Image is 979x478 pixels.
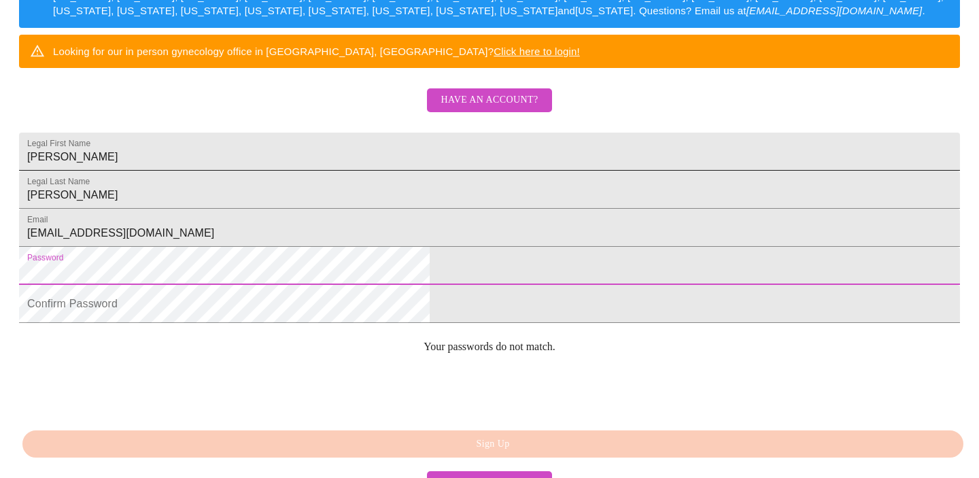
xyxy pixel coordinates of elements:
div: Looking for our in person gynecology office in [GEOGRAPHIC_DATA], [GEOGRAPHIC_DATA]? [53,39,580,64]
em: [EMAIL_ADDRESS][DOMAIN_NAME] [746,5,923,16]
a: Have an account? [424,103,555,115]
p: Your passwords do not match. [19,341,960,353]
span: Have an account? [441,92,538,109]
iframe: reCAPTCHA [19,364,226,417]
a: Click here to login! [494,46,580,57]
button: Have an account? [427,88,551,112]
